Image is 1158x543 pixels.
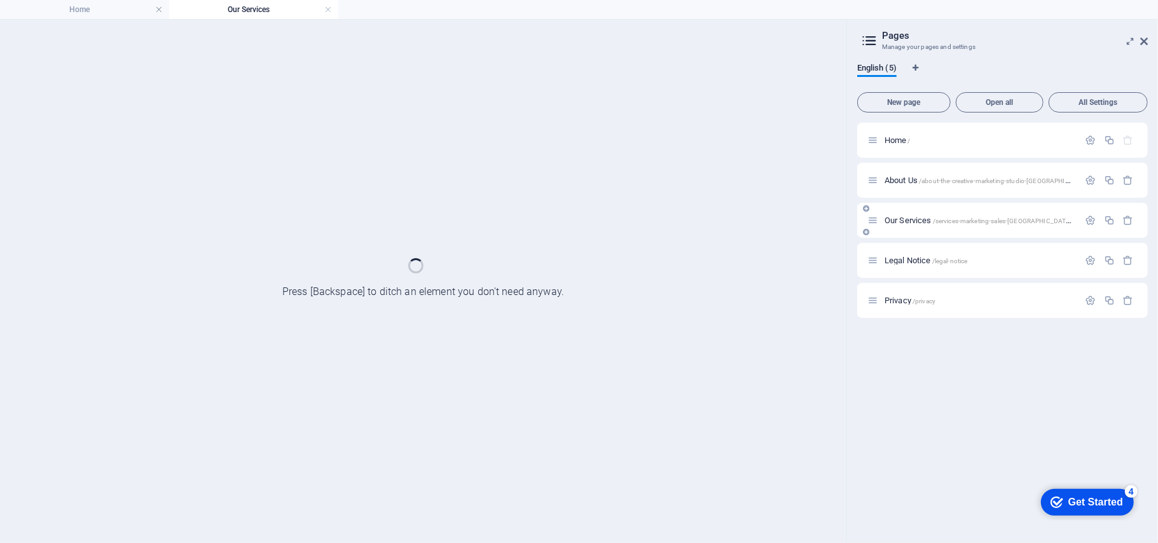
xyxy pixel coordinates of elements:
div: Remove [1123,215,1134,226]
div: Remove [1123,175,1134,186]
div: Duplicate [1104,255,1115,266]
div: Duplicate [1104,295,1115,306]
div: Language Tabs [857,63,1148,87]
h2: Pages [882,30,1148,41]
div: Legal Notice/legal-notice [881,256,1079,265]
span: /about-the-creative-marketing-studio-[GEOGRAPHIC_DATA] [919,177,1092,184]
span: Click to open page [885,296,935,305]
span: All Settings [1054,99,1142,106]
span: Open all [962,99,1038,106]
button: All Settings [1049,92,1148,113]
div: Settings [1086,295,1096,306]
div: Get Started 4 items remaining, 20% complete [7,6,100,33]
div: Settings [1086,135,1096,146]
button: New page [857,92,951,113]
span: New page [863,99,945,106]
div: Duplicate [1104,215,1115,226]
span: English (5) [857,60,897,78]
div: Settings [1086,255,1096,266]
span: Click to open page [885,256,967,265]
span: / [908,137,911,144]
div: Duplicate [1104,175,1115,186]
div: Our Services/services-marketing-sales-[GEOGRAPHIC_DATA]-town [881,216,1079,224]
div: The startpage cannot be deleted [1123,135,1134,146]
h4: Our Services [169,3,338,17]
h3: Manage your pages and settings [882,41,1122,53]
button: Open all [956,92,1044,113]
div: Settings [1086,215,1096,226]
span: Click to open page [885,216,1089,225]
span: /legal-notice [932,258,968,265]
div: Get Started [34,14,89,25]
div: About Us/about-the-creative-marketing-studio-[GEOGRAPHIC_DATA] [881,176,1079,184]
div: 4 [91,3,104,15]
div: Settings [1086,175,1096,186]
div: Home/ [881,136,1079,144]
span: /privacy [913,298,935,305]
span: Click to open page [885,175,1092,185]
div: Privacy/privacy [881,296,1079,305]
span: Click to open page [885,135,911,145]
div: Remove [1123,295,1134,306]
div: Remove [1123,255,1134,266]
div: Duplicate [1104,135,1115,146]
span: /services-marketing-sales-[GEOGRAPHIC_DATA]-town [933,217,1090,224]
